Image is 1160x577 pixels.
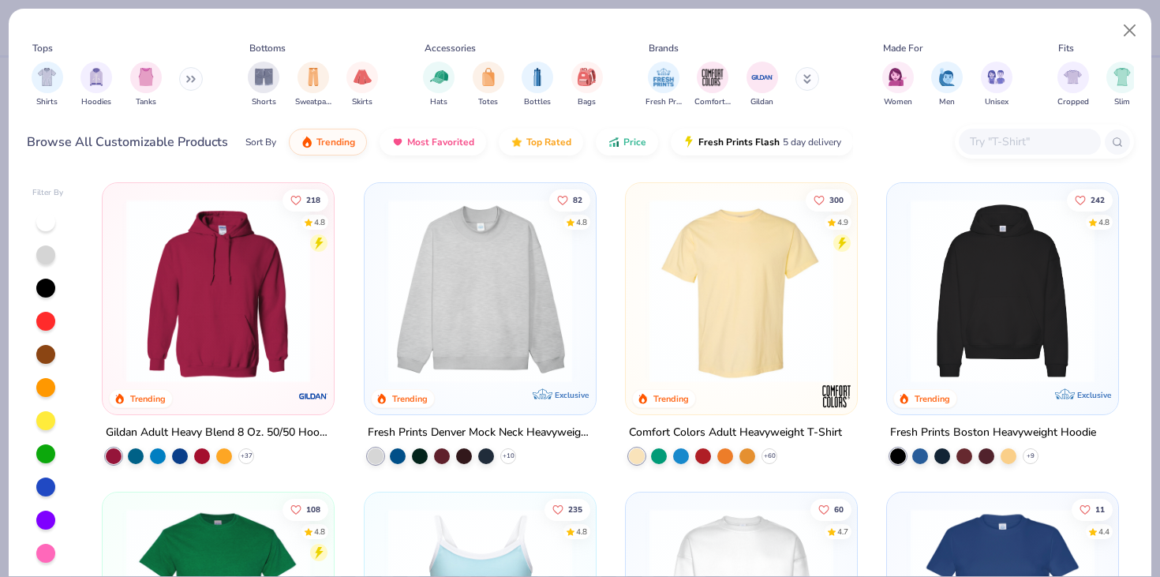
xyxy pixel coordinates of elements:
button: filter button [32,62,63,108]
div: filter for Sweatpants [295,62,331,108]
span: Fresh Prints [645,96,682,108]
span: 218 [306,196,320,204]
span: Skirts [352,96,372,108]
span: Exclusive [555,390,589,400]
div: Comfort Colors Adult Heavyweight T-Shirt [629,423,842,443]
img: Skirts Image [354,68,372,86]
div: filter for Shirts [32,62,63,108]
img: Shorts Image [255,68,273,86]
button: filter button [130,62,162,108]
span: 108 [306,506,320,514]
img: Hats Image [430,68,448,86]
span: 82 [572,196,582,204]
img: Sweatpants Image [305,68,322,86]
div: 4.9 [837,216,848,228]
button: Like [1067,189,1113,211]
div: filter for Bags [571,62,603,108]
div: filter for Hoodies [80,62,112,108]
span: Men [939,96,955,108]
button: Like [283,189,328,211]
img: TopRated.gif [511,136,523,148]
button: Close [1115,16,1145,46]
img: Men Image [938,68,956,86]
div: filter for Unisex [981,62,1012,108]
button: Price [596,129,658,155]
button: Like [1072,499,1113,521]
img: Slim Image [1113,68,1131,86]
button: Like [810,499,851,521]
div: filter for Men [931,62,963,108]
div: 4.8 [314,216,325,228]
button: filter button [694,62,731,108]
span: Shorts [252,96,276,108]
span: 11 [1095,506,1105,514]
img: 01756b78-01f6-4cc6-8d8a-3c30c1a0c8ac [118,199,318,383]
div: 4.8 [314,526,325,538]
span: Tanks [136,96,156,108]
div: 4.8 [575,216,586,228]
span: + 60 [763,451,775,461]
img: a90f7c54-8796-4cb2-9d6e-4e9644cfe0fe [580,199,780,383]
img: Comfort Colors Image [701,66,724,89]
span: Sweatpants [295,96,331,108]
img: Bags Image [578,68,595,86]
span: 242 [1091,196,1105,204]
span: 235 [567,506,582,514]
button: filter button [747,62,778,108]
button: Like [806,189,851,211]
img: Comfort Colors logo [821,380,852,412]
span: Fresh Prints Flash [698,136,780,148]
div: Gildan Adult Heavy Blend 8 Oz. 50/50 Hooded Sweatshirt [106,423,331,443]
span: Bags [578,96,596,108]
img: most_fav.gif [391,136,404,148]
span: Cropped [1057,96,1089,108]
img: 91acfc32-fd48-4d6b-bdad-a4c1a30ac3fc [903,199,1102,383]
img: Shirts Image [38,68,56,86]
span: Shirts [36,96,58,108]
button: Like [544,499,589,521]
div: filter for Skirts [346,62,378,108]
span: Price [623,136,646,148]
span: 5 day delivery [783,133,841,152]
button: Most Favorited [380,129,486,155]
span: Top Rated [526,136,571,148]
img: Gildan logo [298,380,330,412]
button: filter button [882,62,914,108]
div: Fresh Prints Denver Mock Neck Heavyweight Sweatshirt [368,423,593,443]
div: Browse All Customizable Products [27,133,228,152]
div: Sort By [245,135,276,149]
div: filter for Bottles [522,62,553,108]
input: Try "T-Shirt" [968,133,1090,151]
button: filter button [981,62,1012,108]
button: filter button [295,62,331,108]
span: Trending [316,136,355,148]
span: Most Favorited [407,136,474,148]
img: Gildan Image [750,66,774,89]
div: Accessories [425,41,476,55]
img: Cropped Image [1064,68,1082,86]
span: Women [884,96,912,108]
button: filter button [571,62,603,108]
div: filter for Slim [1106,62,1138,108]
img: Unisex Image [987,68,1005,86]
div: Fits [1058,41,1074,55]
span: + 10 [502,451,514,461]
img: Totes Image [480,68,497,86]
img: trending.gif [301,136,313,148]
span: + 9 [1027,451,1035,461]
button: filter button [248,62,279,108]
div: 4.4 [1098,526,1109,538]
span: Slim [1114,96,1130,108]
span: Exclusive [1077,390,1111,400]
div: 4.8 [575,526,586,538]
div: filter for Cropped [1057,62,1089,108]
div: filter for Totes [473,62,504,108]
span: Hats [430,96,447,108]
span: Gildan [750,96,773,108]
button: Like [283,499,328,521]
button: filter button [423,62,455,108]
button: filter button [346,62,378,108]
img: Women Image [889,68,907,86]
div: 4.7 [837,526,848,538]
div: Made For [883,41,922,55]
